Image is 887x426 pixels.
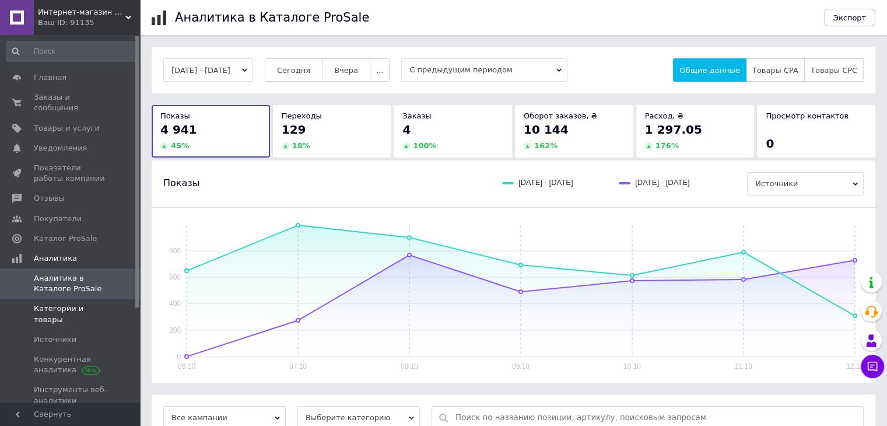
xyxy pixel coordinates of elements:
button: ... [370,58,390,82]
text: 400 [169,299,181,308]
span: Интернет-магазин «Мебель-Альянс» [38,7,125,18]
span: Товары CPA [752,66,798,75]
span: 100 % [413,141,436,150]
text: 800 [169,247,181,255]
span: Оборот заказов, ₴ [524,111,597,120]
span: 10 144 [524,123,569,137]
text: 12.10 [846,362,864,371]
span: С предыдущим периодом [401,58,567,82]
span: Покупатели [34,214,82,224]
text: 0 [177,352,181,361]
span: 0 [766,137,774,151]
text: 07.10 [289,362,307,371]
text: 06.10 [178,362,195,371]
h1: Аналитика в Каталоге ProSale [175,11,369,25]
span: Сегодня [277,66,310,75]
button: [DATE] - [DATE] [163,58,253,82]
span: Инструменты веб-аналитики [34,385,108,406]
button: Товары CPA [746,58,805,82]
span: Вчера [334,66,358,75]
text: 09.10 [512,362,530,371]
span: Экспорт [833,13,866,22]
span: Заказы [402,111,431,120]
span: Расход, ₴ [645,111,683,120]
input: Поиск [6,41,138,62]
span: 162 % [534,141,558,150]
span: Категории и товары [34,303,108,324]
span: 4 [402,123,411,137]
text: 600 [169,273,181,281]
span: Товары CPC [811,66,857,75]
button: Товары CPC [804,58,864,82]
span: Переходы [282,111,322,120]
button: Вчера [322,58,370,82]
button: Общие данные [673,58,746,82]
span: Показы [160,111,190,120]
span: Источники [747,172,864,195]
span: 176 % [655,141,679,150]
button: Экспорт [824,9,875,26]
span: Каталог ProSale [34,233,97,244]
span: Главная [34,72,66,83]
span: Аналитика в Каталоге ProSale [34,273,108,294]
button: Чат с покупателем [861,355,884,378]
span: Конкурентная аналитика [34,354,108,375]
span: 4 941 [160,123,197,137]
span: 45 % [171,141,189,150]
span: Общие данные [679,66,739,75]
text: 200 [169,326,181,334]
div: Ваш ID: 91135 [38,18,140,28]
text: 08.10 [401,362,418,371]
span: 18 % [292,141,310,150]
span: Источники [34,334,76,345]
span: Товары и услуги [34,123,100,134]
text: 10.10 [623,362,641,371]
span: Отзывы [34,193,65,204]
span: 129 [282,123,306,137]
span: Показатели работы компании [34,163,108,184]
text: 11.10 [735,362,752,371]
span: ... [376,66,383,75]
span: Уведомления [34,143,87,153]
span: 1 297.05 [645,123,702,137]
span: Заказы и сообщения [34,92,108,113]
button: Сегодня [265,58,322,82]
span: Просмотр контактов [766,111,849,120]
span: Показы [163,177,199,190]
span: Аналитика [34,253,77,264]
